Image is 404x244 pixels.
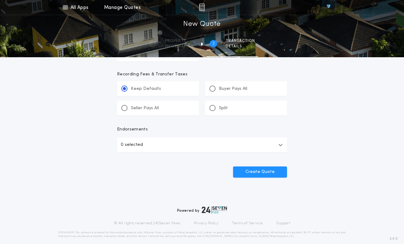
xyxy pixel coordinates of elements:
[117,126,287,133] p: Endorsements
[165,38,194,43] span: Property
[183,19,221,29] h1: New Quote
[121,141,143,149] p: 0 selected
[232,221,263,226] a: Terms of Service
[117,138,287,152] button: 0 selected
[58,231,346,238] p: DISCLAIMER: This estimate is provided for informational purposes only. 24|Seven Fees, a product o...
[233,166,287,178] button: Create Quote
[203,235,233,238] a: [URL][DOMAIN_NAME]
[177,206,227,214] div: Powered by
[199,4,205,11] img: img
[131,105,159,111] p: Seller Pays All
[202,206,227,214] img: logo
[219,105,228,111] p: Split
[114,221,180,226] p: © All rights reserved. 24|Seven Fees
[117,71,287,78] p: Recording Fees & Transfer Taxes
[276,221,290,226] a: Support
[316,4,341,10] img: vs-icon
[226,38,255,43] span: Transaction
[194,221,219,226] a: Privacy Policy
[219,86,247,92] p: Buyer Pays All
[226,44,255,49] span: details
[165,44,194,49] span: information
[390,236,398,242] span: 3.8.0
[212,41,215,46] h2: 2
[131,86,161,92] p: Keep Defaults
